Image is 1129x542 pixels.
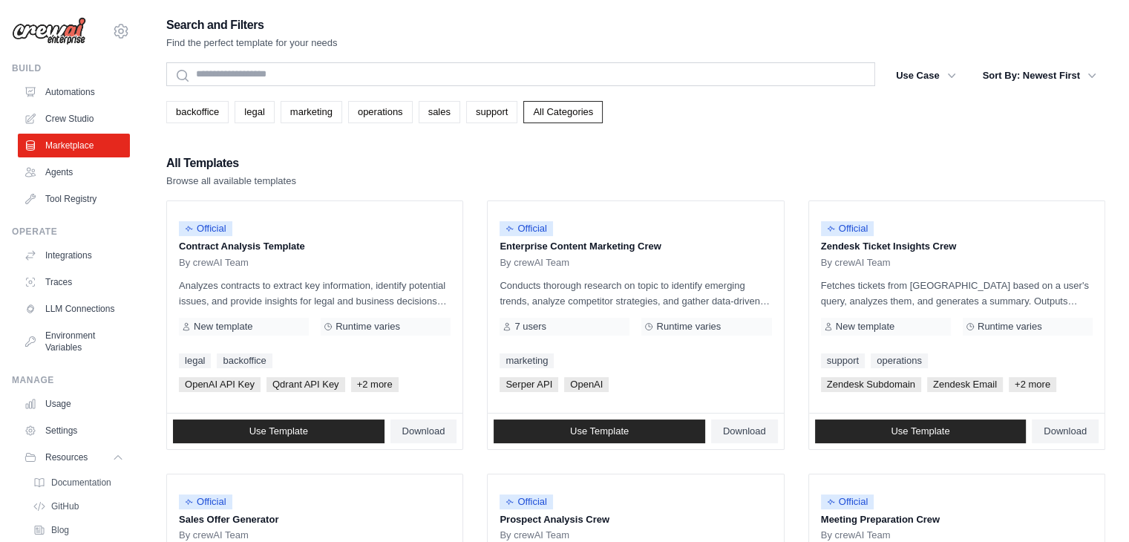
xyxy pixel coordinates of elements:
[27,472,130,493] a: Documentation
[27,520,130,541] a: Blog
[235,101,274,123] a: legal
[351,377,399,392] span: +2 more
[18,244,130,267] a: Integrations
[1044,425,1087,437] span: Download
[500,221,553,236] span: Official
[18,445,130,469] button: Resources
[821,221,874,236] span: Official
[871,353,928,368] a: operations
[12,62,130,74] div: Build
[815,419,1027,443] a: Use Template
[18,392,130,416] a: Usage
[466,101,517,123] a: support
[821,353,865,368] a: support
[887,62,965,89] button: Use Case
[821,257,891,269] span: By crewAI Team
[266,377,345,392] span: Qdrant API Key
[402,425,445,437] span: Download
[348,101,413,123] a: operations
[821,377,921,392] span: Zendesk Subdomain
[194,321,252,333] span: New template
[927,377,1003,392] span: Zendesk Email
[173,419,384,443] a: Use Template
[51,477,111,489] span: Documentation
[836,321,894,333] span: New template
[179,353,211,368] a: legal
[166,153,296,174] h2: All Templates
[12,17,86,45] img: Logo
[564,377,609,392] span: OpenAI
[500,494,553,509] span: Official
[12,226,130,238] div: Operate
[500,278,771,309] p: Conducts thorough research on topic to identify emerging trends, analyze competitor strategies, a...
[1032,419,1099,443] a: Download
[179,221,232,236] span: Official
[51,500,79,512] span: GitHub
[656,321,721,333] span: Runtime varies
[179,278,451,309] p: Analyzes contracts to extract key information, identify potential issues, and provide insights fo...
[217,353,272,368] a: backoffice
[166,174,296,189] p: Browse all available templates
[18,80,130,104] a: Automations
[179,239,451,254] p: Contract Analysis Template
[974,62,1105,89] button: Sort By: Newest First
[723,425,766,437] span: Download
[500,257,569,269] span: By crewAI Team
[390,419,457,443] a: Download
[18,134,130,157] a: Marketplace
[179,512,451,527] p: Sales Offer Generator
[821,278,1093,309] p: Fetches tickets from [GEOGRAPHIC_DATA] based on a user's query, analyzes them, and generates a su...
[821,512,1093,527] p: Meeting Preparation Crew
[18,107,130,131] a: Crew Studio
[166,15,338,36] h2: Search and Filters
[45,451,88,463] span: Resources
[821,494,874,509] span: Official
[281,101,342,123] a: marketing
[166,36,338,50] p: Find the perfect template for your needs
[18,419,130,443] a: Settings
[179,494,232,509] span: Official
[18,187,130,211] a: Tool Registry
[523,101,603,123] a: All Categories
[1009,377,1056,392] span: +2 more
[711,419,778,443] a: Download
[179,377,261,392] span: OpenAI API Key
[891,425,949,437] span: Use Template
[27,496,130,517] a: GitHub
[500,529,569,541] span: By crewAI Team
[179,257,249,269] span: By crewAI Team
[978,321,1042,333] span: Runtime varies
[249,425,308,437] span: Use Template
[821,239,1093,254] p: Zendesk Ticket Insights Crew
[18,160,130,184] a: Agents
[494,419,705,443] a: Use Template
[18,270,130,294] a: Traces
[51,524,69,536] span: Blog
[419,101,460,123] a: sales
[570,425,629,437] span: Use Template
[166,101,229,123] a: backoffice
[12,374,130,386] div: Manage
[514,321,546,333] span: 7 users
[336,321,400,333] span: Runtime varies
[179,529,249,541] span: By crewAI Team
[18,324,130,359] a: Environment Variables
[500,239,771,254] p: Enterprise Content Marketing Crew
[821,529,891,541] span: By crewAI Team
[500,353,554,368] a: marketing
[500,512,771,527] p: Prospect Analysis Crew
[500,377,558,392] span: Serper API
[18,297,130,321] a: LLM Connections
